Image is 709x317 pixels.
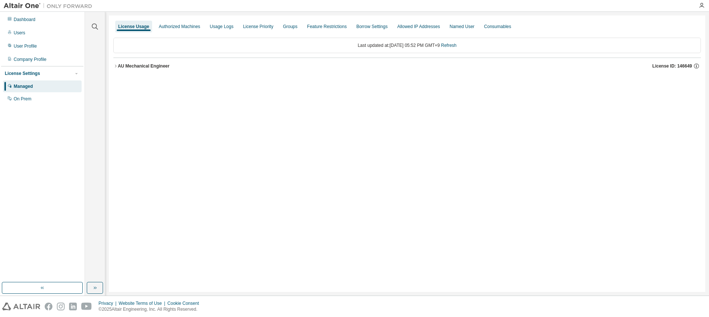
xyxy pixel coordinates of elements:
[484,24,511,30] div: Consumables
[81,303,92,310] img: youtube.svg
[14,30,25,36] div: Users
[14,43,37,49] div: User Profile
[159,24,200,30] div: Authorized Machines
[69,303,77,310] img: linkedin.svg
[118,63,169,69] div: AU Mechanical Engineer
[397,24,440,30] div: Allowed IP Addresses
[449,24,474,30] div: Named User
[14,83,33,89] div: Managed
[356,24,388,30] div: Borrow Settings
[99,300,119,306] div: Privacy
[113,58,701,74] button: AU Mechanical EngineerLicense ID: 146649
[45,303,52,310] img: facebook.svg
[4,2,96,10] img: Altair One
[653,63,692,69] span: License ID: 146649
[99,306,203,313] p: © 2025 Altair Engineering, Inc. All Rights Reserved.
[210,24,233,30] div: Usage Logs
[14,96,31,102] div: On Prem
[14,17,35,23] div: Dashboard
[2,303,40,310] img: altair_logo.svg
[307,24,347,30] div: Feature Restrictions
[5,70,40,76] div: License Settings
[283,24,297,30] div: Groups
[119,300,167,306] div: Website Terms of Use
[118,24,149,30] div: License Usage
[14,56,47,62] div: Company Profile
[167,300,203,306] div: Cookie Consent
[243,24,273,30] div: License Priority
[113,38,701,53] div: Last updated at: [DATE] 05:52 PM GMT+9
[441,43,456,48] a: Refresh
[57,303,65,310] img: instagram.svg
